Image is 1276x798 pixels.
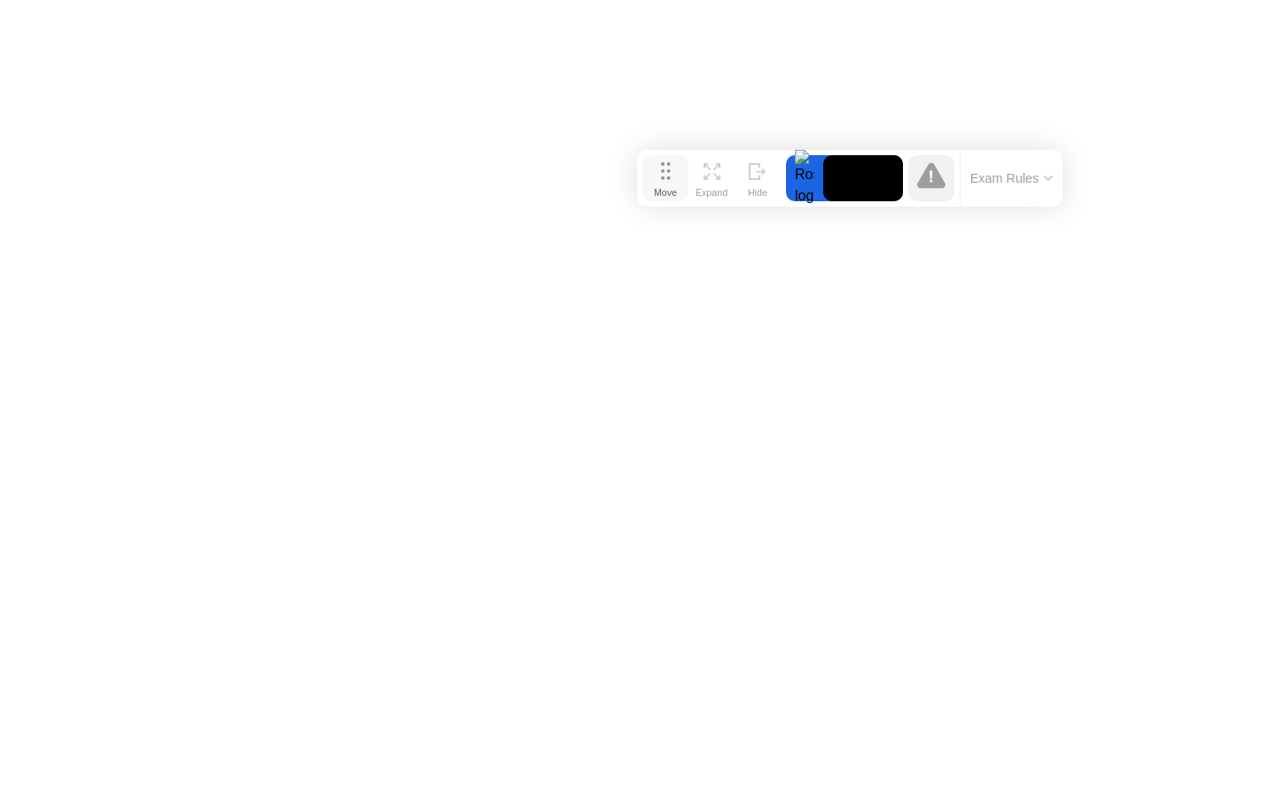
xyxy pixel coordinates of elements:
button: Hide [735,155,781,201]
div: Hide [748,187,767,198]
div: Expand [696,187,727,198]
div: Move [654,187,677,198]
button: Exam Rules [965,170,1059,186]
button: Move [642,155,689,201]
button: Expand [689,155,735,201]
